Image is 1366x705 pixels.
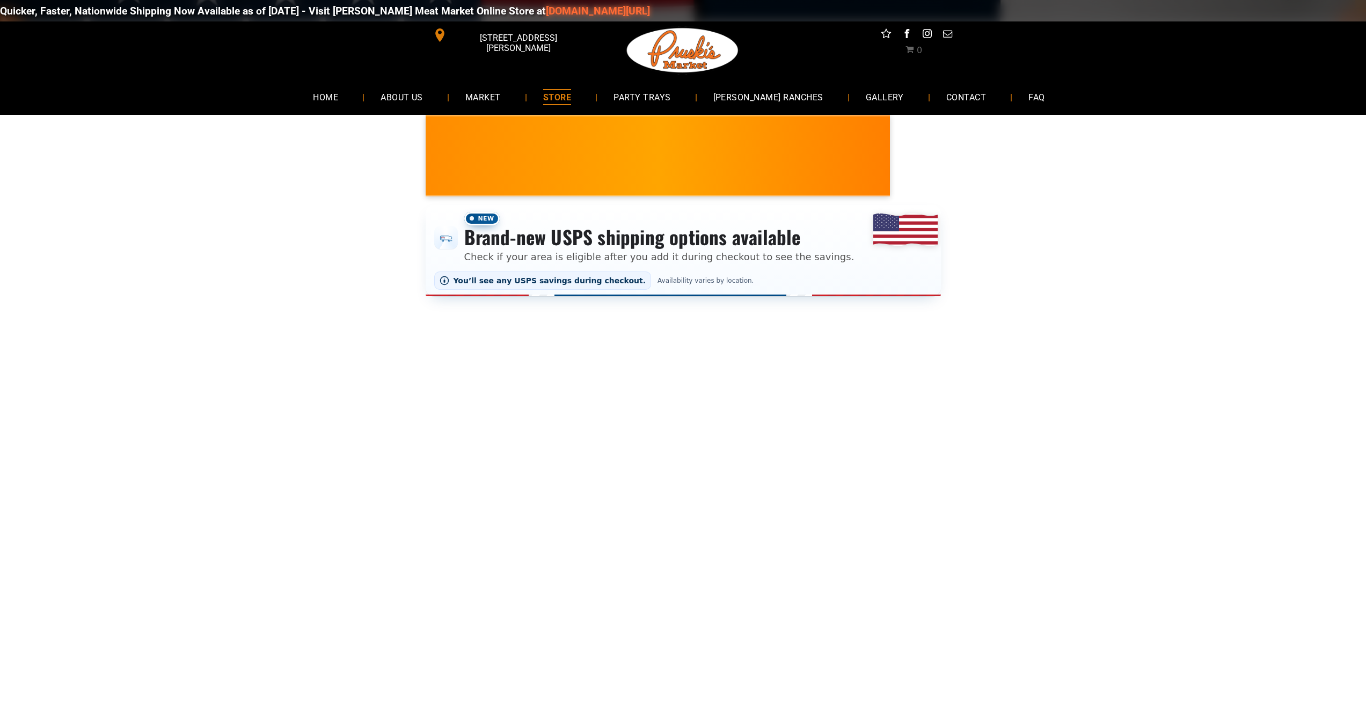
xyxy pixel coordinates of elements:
[917,45,922,55] span: 0
[920,27,934,43] a: instagram
[625,21,741,79] img: Pruski-s+Market+HQ+Logo2-1920w.png
[426,205,941,296] div: Shipping options announcement
[697,83,839,111] a: [PERSON_NAME] RANCHES
[546,5,650,17] a: [DOMAIN_NAME][URL]
[900,27,914,43] a: facebook
[850,83,920,111] a: GALLERY
[449,27,587,58] span: [STREET_ADDRESS][PERSON_NAME]
[1012,83,1061,111] a: FAQ
[464,212,500,225] span: New
[597,83,686,111] a: PARTY TRAYS
[527,83,587,111] a: STORE
[454,276,646,285] span: You’ll see any USPS savings during checkout.
[464,249,854,264] p: Check if your area is eligible after you add it during checkout to see the savings.
[464,225,854,249] h3: Brand-new USPS shipping options available
[364,83,439,111] a: ABOUT US
[930,83,1002,111] a: CONTACT
[449,83,517,111] a: MARKET
[297,83,354,111] a: HOME
[879,27,893,43] a: Social network
[655,277,756,284] span: Availability varies by location.
[426,27,590,43] a: [STREET_ADDRESS][PERSON_NAME]
[940,27,954,43] a: email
